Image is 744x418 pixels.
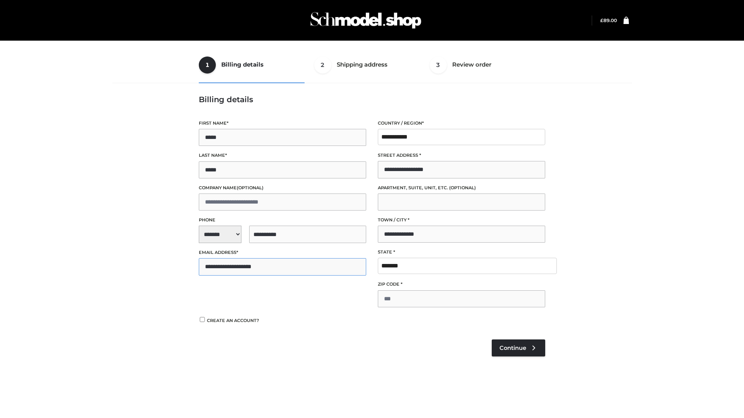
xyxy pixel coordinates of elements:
label: State [378,248,545,256]
label: First name [199,120,366,127]
bdi: 89.00 [600,17,617,23]
input: Create an account? [199,317,206,322]
span: Create an account? [207,318,259,323]
a: Continue [492,339,545,356]
label: Town / City [378,216,545,224]
label: Street address [378,152,545,159]
span: (optional) [237,185,263,190]
label: Email address [199,249,366,256]
span: Continue [499,344,526,351]
label: Country / Region [378,120,545,127]
span: (optional) [449,185,476,190]
span: £ [600,17,603,23]
label: Apartment, suite, unit, etc. [378,184,545,192]
label: ZIP Code [378,281,545,288]
img: Schmodel Admin 964 [308,5,424,36]
label: Company name [199,184,366,192]
a: £89.00 [600,17,617,23]
label: Phone [199,216,366,224]
h3: Billing details [199,95,545,104]
label: Last name [199,152,366,159]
